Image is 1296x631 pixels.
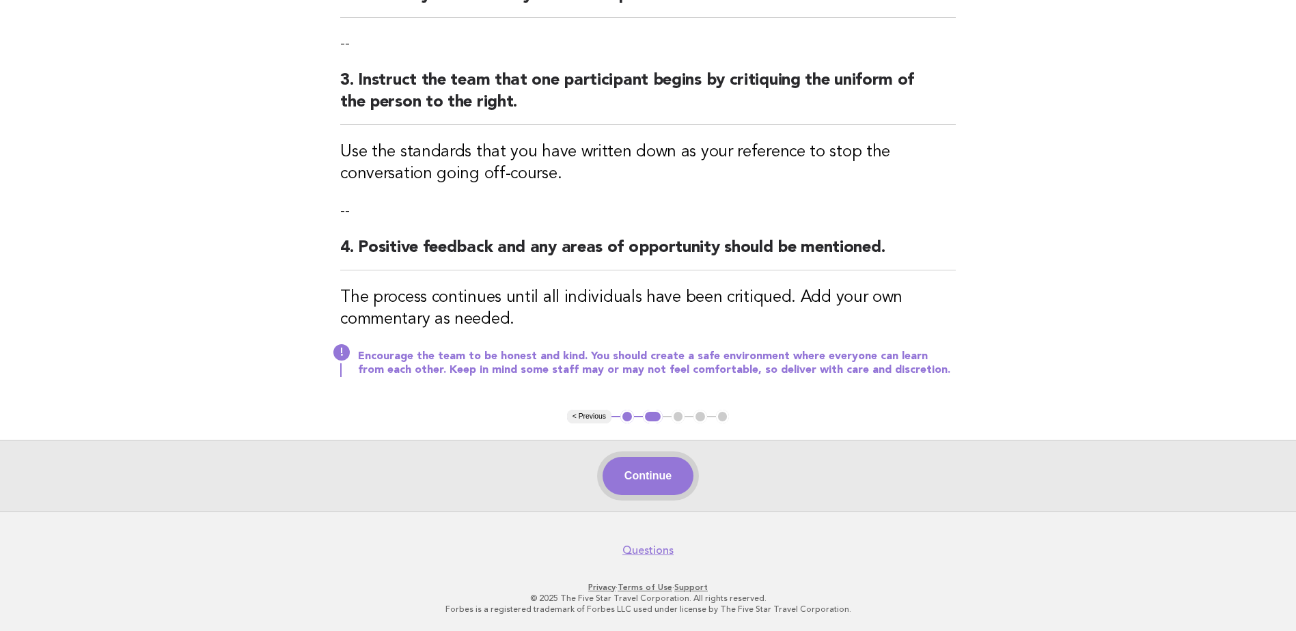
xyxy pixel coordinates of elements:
h3: Use the standards that you have written down as your reference to stop the conversation going off... [340,141,956,185]
button: < Previous [567,410,611,423]
p: -- [340,34,956,53]
p: Encourage the team to be honest and kind. You should create a safe environment where everyone can... [358,350,956,377]
a: Support [674,583,708,592]
a: Terms of Use [618,583,672,592]
button: Continue [603,457,693,495]
p: · · [230,582,1066,593]
p: © 2025 The Five Star Travel Corporation. All rights reserved. [230,593,1066,604]
a: Questions [622,544,674,557]
button: 2 [643,410,663,423]
p: Forbes is a registered trademark of Forbes LLC used under license by The Five Star Travel Corpora... [230,604,1066,615]
h3: The process continues until all individuals have been critiqued. Add your own commentary as needed. [340,287,956,331]
button: 1 [620,410,634,423]
h2: 4. Positive feedback and any areas of opportunity should be mentioned. [340,237,956,270]
h2: 3. Instruct the team that one participant begins by critiquing the uniform of the person to the r... [340,70,956,125]
p: -- [340,201,956,221]
a: Privacy [588,583,616,592]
